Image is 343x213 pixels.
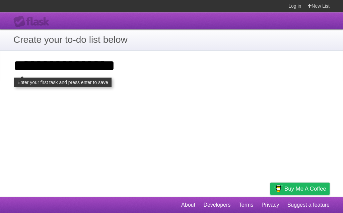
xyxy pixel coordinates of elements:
a: About [181,199,195,211]
a: Buy me a coffee [270,183,330,195]
a: Suggest a feature [287,199,330,211]
a: Developers [203,199,230,211]
span: Buy me a coffee [284,183,326,195]
div: Flask [13,16,54,28]
img: Buy me a coffee [274,183,283,194]
a: Privacy [262,199,279,211]
h1: Create your to-do list below [13,33,330,47]
a: Terms [239,199,254,211]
